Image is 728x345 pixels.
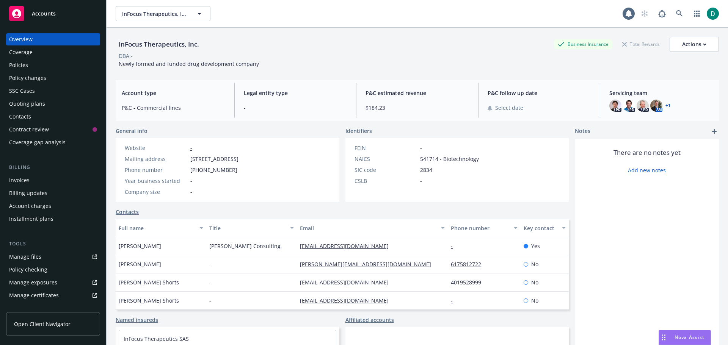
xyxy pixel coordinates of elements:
div: Billing updates [9,187,47,199]
img: photo [650,100,662,112]
span: [PERSON_NAME] [119,242,161,250]
div: CSLB [355,177,417,185]
a: Affiliated accounts [345,316,394,324]
img: photo [707,8,719,20]
a: Manage files [6,251,100,263]
div: SSC Cases [9,85,35,97]
button: Nova Assist [659,330,711,345]
span: - [209,278,211,286]
div: Mailing address [125,155,187,163]
span: No [531,297,538,304]
span: Open Client Navigator [14,320,71,328]
span: General info [116,127,147,135]
a: Coverage [6,46,100,58]
div: Key contact [524,224,557,232]
a: - [190,144,192,151]
a: Report a Bug [654,6,670,21]
span: Select date [495,104,523,112]
a: SSC Cases [6,85,100,97]
div: Email [300,224,436,232]
img: photo [609,100,621,112]
span: 2834 [420,166,432,174]
a: Contacts [116,208,139,216]
div: Website [125,144,187,152]
span: P&C - Commercial lines [122,104,225,112]
a: - [451,297,459,304]
a: Invoices [6,174,100,186]
span: No [531,278,538,286]
span: P&C estimated revenue [366,89,469,97]
div: Phone number [125,166,187,174]
a: Manage certificates [6,289,100,301]
a: Policies [6,59,100,71]
a: - [451,242,459,250]
div: Overview [9,33,33,45]
a: [EMAIL_ADDRESS][DOMAIN_NAME] [300,279,395,286]
span: Manage exposures [6,276,100,289]
div: Manage claims [9,302,47,314]
div: SIC code [355,166,417,174]
div: Policy changes [9,72,46,84]
div: FEIN [355,144,417,152]
span: $184.23 [366,104,469,112]
a: Search [672,6,687,21]
div: Manage exposures [9,276,57,289]
a: 4019528999 [451,279,487,286]
a: Add new notes [628,166,666,174]
div: Business Insurance [554,39,612,49]
span: Yes [531,242,540,250]
div: Title [209,224,286,232]
a: +1 [665,103,671,108]
a: Named insureds [116,316,158,324]
div: Policies [9,59,28,71]
span: Accounts [32,11,56,17]
div: Contacts [9,111,31,123]
div: Total Rewards [618,39,664,49]
a: Installment plans [6,213,100,225]
span: [PERSON_NAME] [119,260,161,268]
div: Policy checking [9,264,47,276]
span: [PERSON_NAME] Consulting [209,242,281,250]
a: Coverage gap analysis [6,136,100,148]
a: Accounts [6,3,100,24]
div: Coverage gap analysis [9,136,66,148]
img: photo [623,100,635,112]
a: Quoting plans [6,98,100,110]
span: [PHONE_NUMBER] [190,166,237,174]
span: 541714 - Biotechnology [420,155,479,163]
span: Account type [122,89,225,97]
a: Account charges [6,200,100,212]
a: Policy changes [6,72,100,84]
a: Start snowing [637,6,652,21]
span: P&C follow up date [488,89,591,97]
a: add [710,127,719,136]
span: Identifiers [345,127,372,135]
a: Policy checking [6,264,100,276]
div: InFocus Therapeutics, Inc. [116,39,202,49]
div: Phone number [451,224,509,232]
a: Manage claims [6,302,100,314]
div: Contract review [9,123,49,136]
button: Full name [116,219,206,237]
span: Notes [575,127,590,136]
div: Billing [6,164,100,171]
button: Email [297,219,448,237]
button: Actions [670,37,719,52]
a: Overview [6,33,100,45]
div: Company size [125,188,187,196]
span: [STREET_ADDRESS] [190,155,238,163]
a: Contract review [6,123,100,136]
span: - [244,104,347,112]
span: Nova Assist [675,334,704,340]
div: Account charges [9,200,51,212]
span: Newly formed and funded drug development company [119,60,259,67]
div: Manage files [9,251,41,263]
span: - [209,260,211,268]
a: Contacts [6,111,100,123]
span: InFocus Therapeutics, Inc. [122,10,188,18]
span: - [190,188,192,196]
span: - [209,297,211,304]
span: - [420,144,422,152]
div: Tools [6,240,100,248]
span: [PERSON_NAME] Shorts [119,278,179,286]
